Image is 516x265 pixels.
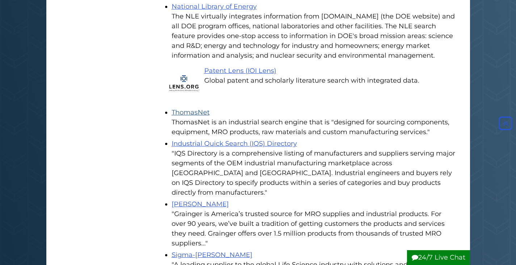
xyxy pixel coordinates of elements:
a: [PERSON_NAME] [172,200,229,208]
div: ThomasNet is an industrial search engine that is "designed for sourcing components, equipment, MR... [172,117,455,137]
a: National Library of Energy [172,3,257,11]
a: Patent Lens (IOI Lens) [204,67,276,75]
a: ThomasNet [172,108,210,116]
div: The NLE virtually integrates information from [DOMAIN_NAME] (the DOE website) and all DOE program... [172,12,455,61]
a: Industrial Quick Search (IQS) Directory [172,140,297,148]
div: Global patent and scholarly literature search with integrated data. [172,76,455,86]
button: 24/7 Live Chat [407,250,470,265]
div: "Grainger is America’s trusted source for MRO supplies and industrial products. For over 90 years... [172,209,455,248]
a: Back to Top [497,119,514,127]
div: "IQS Directory is a comprehensive listing of manufacturers and suppliers serving major segments o... [172,149,455,198]
a: Sigma-[PERSON_NAME] [172,251,252,259]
